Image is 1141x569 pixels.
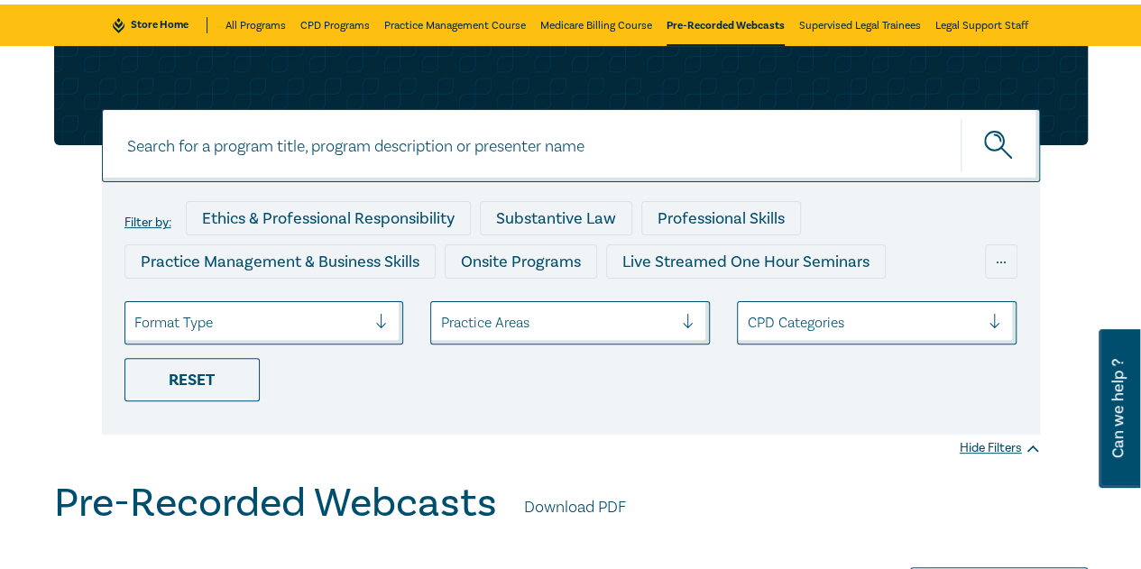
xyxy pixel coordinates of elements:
[480,201,632,235] div: Substantive Law
[445,244,597,279] div: Onsite Programs
[667,5,785,46] a: Pre-Recorded Webcasts
[985,244,1017,279] div: ...
[1109,340,1127,477] span: Can we help ?
[474,288,759,322] div: Live Streamed Practical Workshops
[124,358,260,401] div: Reset
[799,5,921,46] a: Supervised Legal Trainees
[540,5,652,46] a: Medicare Billing Course
[225,5,286,46] a: All Programs
[186,201,471,235] div: Ethics & Professional Responsibility
[54,480,497,527] h1: Pre-Recorded Webcasts
[124,216,171,230] label: Filter by:
[440,313,444,333] input: select
[300,5,370,46] a: CPD Programs
[606,244,886,279] div: Live Streamed One Hour Seminars
[124,244,436,279] div: Practice Management & Business Skills
[641,201,801,235] div: Professional Skills
[113,17,207,33] a: Store Home
[134,313,138,333] input: select
[102,109,1040,182] input: Search for a program title, program description or presenter name
[524,496,626,519] a: Download PDF
[384,5,526,46] a: Practice Management Course
[935,5,1028,46] a: Legal Support Staff
[124,288,465,322] div: Live Streamed Conferences and Intensives
[747,313,750,333] input: select
[960,439,1040,457] div: Hide Filters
